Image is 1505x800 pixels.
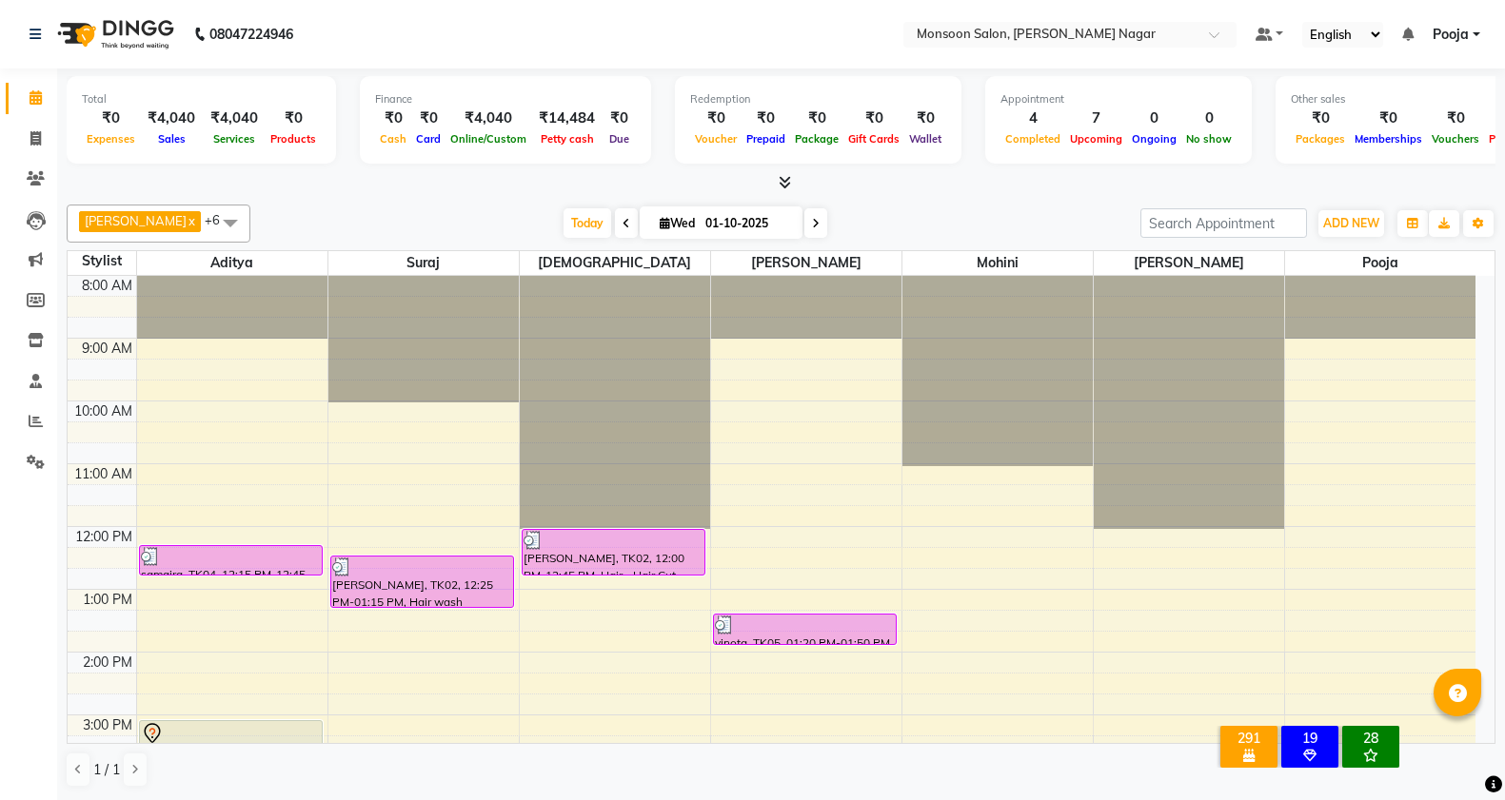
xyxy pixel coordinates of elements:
[711,251,901,275] span: [PERSON_NAME]
[328,251,519,275] span: Suraj
[209,8,293,61] b: 08047224946
[564,208,611,238] span: Today
[714,615,896,644] div: vinota, TK05, 01:20 PM-01:50 PM, Threading - Upperlip/[GEOGRAPHIC_DATA]/Forehead
[375,91,636,107] div: Finance
[1427,107,1484,129] div: ₹0
[520,251,710,275] span: [DEMOGRAPHIC_DATA]
[140,546,322,575] div: samaira, TK04, 12:15 PM-12:45 PM, Hair - Hair Wash (Loreal) Blow Dry
[1224,730,1274,747] div: 291
[446,107,531,129] div: ₹4,040
[82,132,140,146] span: Expenses
[375,107,411,129] div: ₹0
[68,251,136,271] div: Stylist
[78,339,136,359] div: 9:00 AM
[1291,107,1350,129] div: ₹0
[902,251,1093,275] span: Mohini
[523,530,704,575] div: [PERSON_NAME], TK02, 12:00 PM-12:45 PM, Hair - Hair Cut
[531,107,603,129] div: ₹14,484
[79,715,136,735] div: 3:00 PM
[904,132,946,146] span: Wallet
[375,132,411,146] span: Cash
[742,132,790,146] span: Prepaid
[1181,132,1237,146] span: No show
[1285,730,1335,747] div: 19
[690,107,742,129] div: ₹0
[78,276,136,296] div: 8:00 AM
[266,107,321,129] div: ₹0
[140,107,203,129] div: ₹4,040
[49,8,179,61] img: logo
[1346,730,1396,747] div: 28
[411,107,446,129] div: ₹0
[187,213,195,228] a: x
[700,209,795,238] input: 2025-10-01
[1094,251,1284,275] span: [PERSON_NAME]
[203,107,266,129] div: ₹4,040
[1350,107,1427,129] div: ₹0
[140,721,322,750] div: [PERSON_NAME], TK03, 03:00 PM-03:30 PM, Hair ([DEMOGRAPHIC_DATA]) - Hair Cut
[1323,216,1379,230] span: ADD NEW
[153,132,190,146] span: Sales
[655,216,700,230] span: Wed
[1285,251,1476,275] span: Pooja
[1350,132,1427,146] span: Memberships
[71,527,136,547] div: 12:00 PM
[1065,107,1127,129] div: 7
[1127,107,1181,129] div: 0
[604,132,634,146] span: Due
[137,251,327,275] span: Aditya
[742,107,790,129] div: ₹0
[82,91,321,107] div: Total
[843,107,904,129] div: ₹0
[1000,107,1065,129] div: 4
[1181,107,1237,129] div: 0
[603,107,636,129] div: ₹0
[1065,132,1127,146] span: Upcoming
[446,132,531,146] span: Online/Custom
[208,132,260,146] span: Services
[904,107,946,129] div: ₹0
[1425,724,1486,781] iframe: chat widget
[82,107,140,129] div: ₹0
[205,212,234,227] span: +6
[843,132,904,146] span: Gift Cards
[85,213,187,228] span: [PERSON_NAME]
[1433,25,1469,45] span: Pooja
[70,464,136,484] div: 11:00 AM
[79,590,136,610] div: 1:00 PM
[93,760,120,780] span: 1 / 1
[1318,210,1384,237] button: ADD NEW
[1127,132,1181,146] span: Ongoing
[690,132,742,146] span: Voucher
[536,132,599,146] span: Petty cash
[70,401,136,421] div: 10:00 AM
[1140,208,1307,238] input: Search Appointment
[1427,132,1484,146] span: Vouchers
[1000,91,1237,107] div: Appointment
[1291,132,1350,146] span: Packages
[411,132,446,146] span: Card
[790,132,843,146] span: Package
[690,91,946,107] div: Redemption
[790,107,843,129] div: ₹0
[266,132,321,146] span: Products
[331,556,513,607] div: [PERSON_NAME], TK02, 12:25 PM-01:15 PM, Hair wash KERASTASE
[1000,132,1065,146] span: Completed
[79,653,136,673] div: 2:00 PM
